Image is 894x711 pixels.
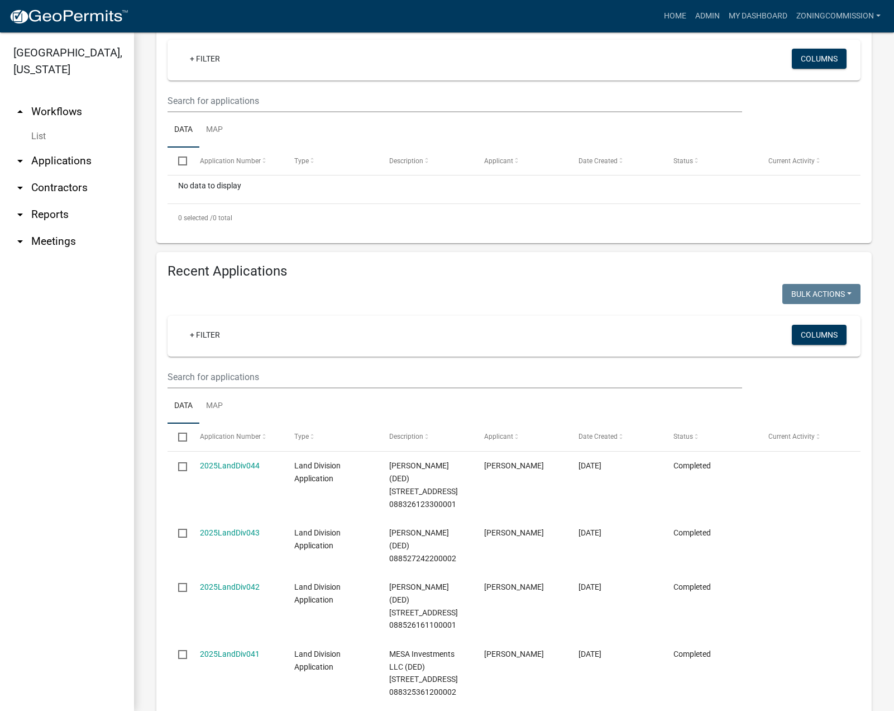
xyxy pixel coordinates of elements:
span: Status [673,157,693,165]
span: Date Created [579,157,618,165]
datatable-header-cell: Description [379,148,474,174]
datatable-header-cell: Status [663,424,758,451]
i: arrow_drop_down [13,181,27,195]
span: Completed [673,461,711,470]
span: 08/22/2025 [579,582,601,591]
a: Data [168,388,199,424]
datatable-header-cell: Select [168,148,189,174]
button: Columns [792,49,847,69]
span: Land Division Application [294,528,341,550]
button: Columns [792,325,847,345]
i: arrow_drop_up [13,105,27,118]
span: Type [294,433,309,440]
datatable-header-cell: Description [379,424,474,451]
a: + Filter [181,325,229,345]
span: 09/02/2025 [579,461,601,470]
datatable-header-cell: Date Created [568,424,663,451]
span: Land Division Application [294,461,341,483]
a: Map [199,112,230,148]
a: + Filter [181,49,229,69]
span: Description [389,157,423,165]
span: Applicant [484,157,513,165]
i: arrow_drop_down [13,235,27,248]
input: Search for applications [168,366,742,388]
span: Status [673,433,693,440]
a: ZoningCommission [792,6,885,27]
span: Anderson, Susan E (DED) 088527242200002 [389,528,456,563]
span: Description [389,433,423,440]
datatable-header-cell: Current Activity [757,148,852,174]
span: Completed [673,528,711,537]
a: 2025LandDiv044 [200,461,260,470]
span: Land Division Application [294,582,341,604]
datatable-header-cell: Status [663,148,758,174]
button: Bulk Actions [782,284,860,304]
span: Adams, Lila (DED) 217 P AVE 088526161100001 [389,582,458,629]
div: 0 total [168,204,860,232]
datatable-header-cell: Applicant [473,424,568,451]
span: Applicant [484,433,513,440]
span: John D. Jordan [484,528,544,537]
span: Richard Adams [484,582,544,591]
i: arrow_drop_down [13,208,27,221]
span: Application Number [200,157,261,165]
span: Current Activity [768,433,815,440]
span: 08/27/2025 [579,528,601,537]
datatable-header-cell: Select [168,424,189,451]
span: 0 selected / [178,214,213,222]
span: Current Activity [768,157,815,165]
datatable-header-cell: Current Activity [757,424,852,451]
span: Uthe, Robert E (DED) 1707 240TH ST 088326123300001 [389,461,458,508]
h4: Recent Applications [168,263,860,279]
span: Date Created [579,433,618,440]
datatable-header-cell: Date Created [568,148,663,174]
datatable-header-cell: Type [284,148,379,174]
span: MESA Investments LLC (DED) 2366 270TH ST 088325361200002 [389,650,458,696]
a: Home [659,6,691,27]
datatable-header-cell: Applicant [473,148,568,174]
a: 2025LandDiv043 [200,528,260,537]
a: Data [168,112,199,148]
datatable-header-cell: Application Number [189,148,284,174]
a: 2025LandDiv041 [200,650,260,658]
span: Application Number [200,433,261,440]
a: Admin [691,6,724,27]
i: arrow_drop_down [13,154,27,168]
span: Completed [673,650,711,658]
datatable-header-cell: Type [284,424,379,451]
a: Map [199,388,230,424]
span: Completed [673,582,711,591]
a: My Dashboard [724,6,792,27]
div: No data to display [168,176,860,203]
span: 08/05/2025 [579,650,601,658]
datatable-header-cell: Application Number [189,424,284,451]
input: Search for applications [168,89,742,112]
a: 2025LandDiv042 [200,582,260,591]
span: Bruce Uthe [484,461,544,470]
span: Type [294,157,309,165]
span: Land Division Application [294,650,341,671]
span: Patrick Shelquist [484,650,544,658]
